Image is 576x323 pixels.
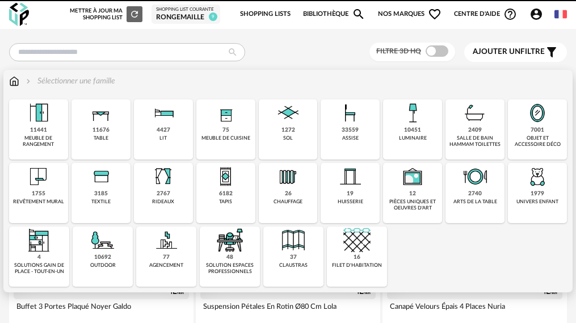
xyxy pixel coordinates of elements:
img: svg+xml;base64,PHN2ZyB3aWR0aD0iMTYiIGhlaWdodD0iMTYiIHZpZXdCb3g9IjAgMCAxNiAxNiIgZmlsbD0ibm9uZSIgeG... [24,75,33,87]
div: 3185 [94,190,108,198]
div: chauffage [274,199,302,205]
div: solutions gain de place - tout-en-un [12,262,66,275]
div: salle de bain hammam toilettes [449,135,501,148]
div: 10451 [404,127,421,134]
span: 9 [209,12,217,21]
div: 33559 [342,127,359,134]
div: arts de la table [453,199,497,205]
div: 4 [37,254,41,261]
img: Rideaux.png [150,163,177,190]
div: assise [342,135,359,141]
a: Shopping Lists [240,2,291,26]
div: Buffet 3 Portes Plaqué Noyer Galdo [14,299,189,322]
div: 6182 [219,190,233,198]
img: fr [554,8,567,20]
div: 1755 [32,190,45,198]
img: svg+xml;base64,PHN2ZyB3aWR0aD0iMTYiIGhlaWdodD0iMTciIHZpZXdCb3g9IjAgMCAxNiAxNyIgZmlsbD0ibm9uZSIgeG... [9,75,19,87]
div: rongemaille [156,13,216,22]
img: Assise.png [337,99,364,127]
span: Account Circle icon [529,7,548,21]
div: 10692 [94,254,111,261]
img: Papier%20peint.png [25,163,52,190]
div: Suspension Pétales En Rotin Ø80 Cm Lola [200,299,376,322]
div: table [94,135,108,141]
div: objet et accessoire déco [511,135,564,148]
span: filtre [473,47,545,57]
img: filet.png [343,226,371,254]
a: BibliothèqueMagnify icon [303,2,365,26]
img: espace-de-travail.png [216,226,243,254]
img: Meuble%20de%20rangement.png [25,99,52,127]
div: Canapé Velours Épais 4 Places Nuria [387,299,562,322]
div: 7001 [531,127,544,134]
span: Filter icon [545,45,558,59]
span: Filtre 3D HQ [376,48,421,54]
div: 37 [290,254,297,261]
div: revêtement mural [13,199,64,205]
div: 2767 [157,190,170,198]
div: 77 [163,254,170,261]
div: solution espaces professionnels [203,262,257,275]
img: ArtTable.png [461,163,489,190]
div: claustras [279,262,308,269]
span: Account Circle icon [529,7,543,21]
div: tapis [219,199,232,205]
img: Sol.png [275,99,302,127]
img: Salle%20de%20bain.png [461,99,489,127]
img: Agencement.png [153,226,180,254]
div: 11676 [93,127,110,134]
img: ToutEnUn.png [26,226,53,254]
img: Radiateur.png [275,163,302,190]
img: Textile.png [87,163,115,190]
div: Sélectionner une famille [24,75,115,87]
img: Table.png [87,99,115,127]
div: rideaux [152,199,174,205]
div: filet d'habitation [332,262,382,269]
span: Nos marques [378,2,442,26]
img: Literie.png [150,99,177,127]
img: Outdoor.png [89,226,116,254]
div: pièces uniques et oeuvres d'art [386,199,439,212]
img: Cloison.png [280,226,307,254]
img: Miroir.png [524,99,551,127]
div: meuble de rangement [12,135,65,148]
img: UniversEnfant.png [524,163,551,190]
div: 2409 [468,127,482,134]
span: Centre d'aideHelp Circle Outline icon [454,7,517,21]
div: univers enfant [516,199,558,205]
div: meuble de cuisine [201,135,250,141]
img: OXP [9,3,29,26]
img: Tapis.png [212,163,239,190]
span: Heart Outline icon [428,7,442,21]
img: Luminaire.png [399,99,426,127]
img: Huiserie.png [337,163,364,190]
div: outdoor [90,262,116,269]
div: luminaire [399,135,427,141]
div: 11441 [30,127,47,134]
div: 16 [354,254,360,261]
div: Mettre à jour ma Shopping List [70,6,142,22]
div: 12 [409,190,416,198]
div: sol [283,135,293,141]
span: Help Circle Outline icon [503,7,517,21]
div: 26 [285,190,292,198]
span: Refresh icon [129,11,140,17]
div: 2740 [468,190,482,198]
img: UniqueOeuvre.png [399,163,426,190]
span: Ajouter un [473,48,520,56]
div: 1272 [281,127,295,134]
div: huisserie [338,199,363,205]
div: 48 [226,254,233,261]
div: 4427 [157,127,170,134]
div: 19 [347,190,354,198]
button: Ajouter unfiltre Filter icon [464,43,567,62]
div: Shopping List courante [156,7,216,12]
div: agencement [149,262,183,269]
div: 1979 [531,190,544,198]
span: Magnify icon [352,7,365,21]
div: lit [159,135,167,141]
div: 75 [222,127,229,134]
div: textile [91,199,111,205]
a: Shopping List courante rongemaille 9 [156,7,216,22]
img: Rangement.png [212,99,239,127]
